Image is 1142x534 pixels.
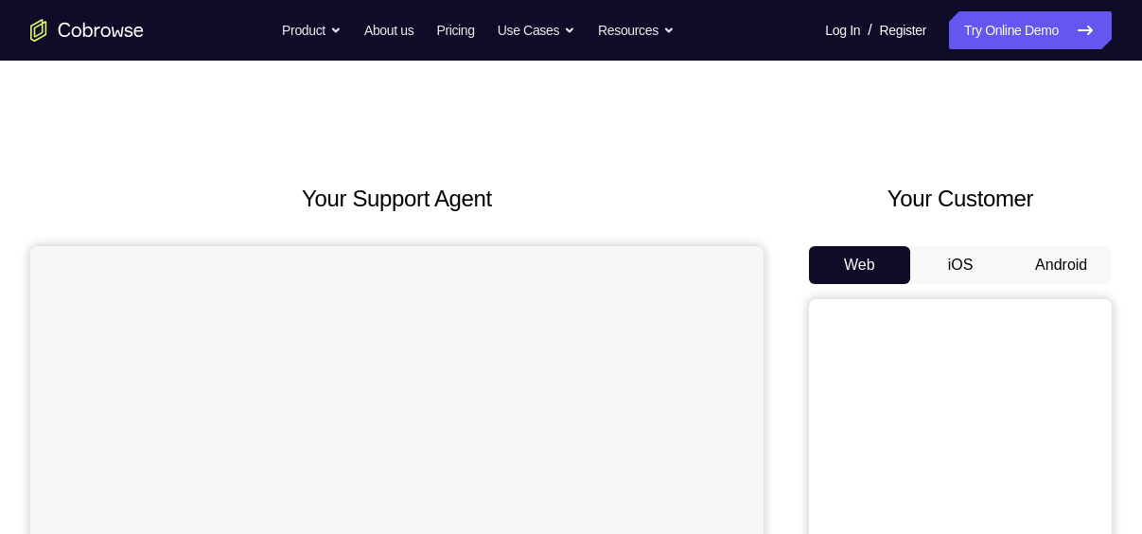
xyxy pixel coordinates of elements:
button: Web [809,246,910,284]
button: Product [282,11,342,49]
a: Go to the home page [30,19,144,42]
button: iOS [910,246,1011,284]
h2: Your Customer [809,182,1112,216]
a: About us [364,11,413,49]
button: Resources [598,11,675,49]
h2: Your Support Agent [30,182,764,216]
a: Try Online Demo [949,11,1112,49]
a: Log In [825,11,860,49]
span: / [868,19,871,42]
button: Android [1010,246,1112,284]
a: Pricing [436,11,474,49]
button: Use Cases [498,11,575,49]
a: Register [880,11,926,49]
